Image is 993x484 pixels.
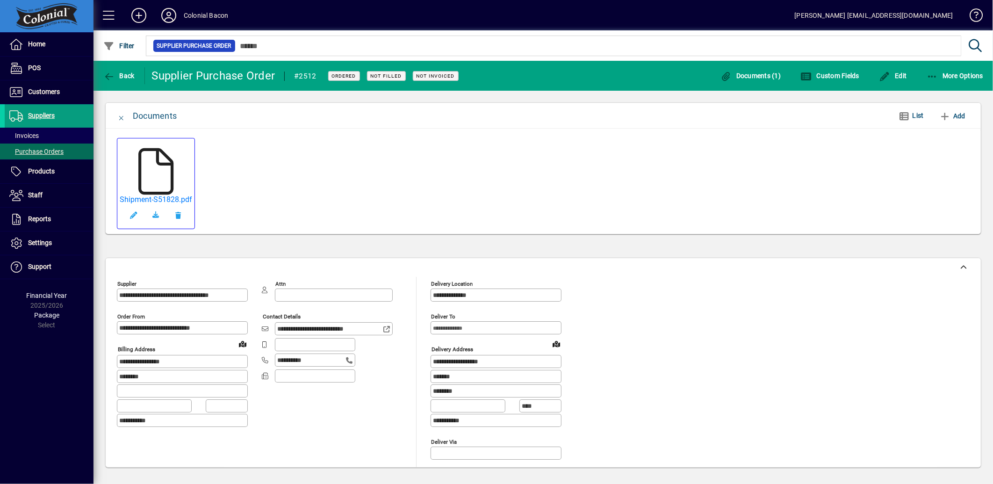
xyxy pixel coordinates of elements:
[5,144,94,159] a: Purchase Orders
[110,105,133,127] button: Close
[28,64,41,72] span: POS
[27,292,67,299] span: Financial Year
[28,88,60,95] span: Customers
[120,195,192,204] a: Shipment-S51828.pdf
[963,2,981,32] a: Knowledge Base
[154,7,184,24] button: Profile
[5,208,94,231] a: Reports
[124,7,154,24] button: Add
[94,67,145,84] app-page-header-button: Back
[5,33,94,56] a: Home
[28,215,51,223] span: Reports
[927,72,984,79] span: More Options
[184,8,228,23] div: Colonial Bacon
[167,204,190,226] button: Remove
[28,167,55,175] span: Products
[417,73,455,79] span: Not Invoiced
[103,72,135,79] span: Back
[549,336,564,351] a: View on map
[371,73,402,79] span: Not Filled
[101,67,137,84] button: Back
[122,204,145,226] button: Edit
[28,239,52,246] span: Settings
[294,69,316,84] div: #2512
[235,336,250,351] a: View on map
[798,67,862,84] button: Custom Fields
[133,108,177,123] div: Documents
[157,41,231,51] span: Supplier Purchase Order
[101,37,137,54] button: Filter
[879,72,907,79] span: Edit
[5,80,94,104] a: Customers
[28,40,45,48] span: Home
[924,67,986,84] button: More Options
[877,67,909,84] button: Edit
[5,255,94,279] a: Support
[936,108,969,124] button: Add
[275,281,286,287] mat-label: Attn
[718,67,784,84] button: Documents (1)
[5,184,94,207] a: Staff
[152,68,275,83] div: Supplier Purchase Order
[117,281,137,287] mat-label: Supplier
[940,108,965,123] span: Add
[28,112,55,119] span: Suppliers
[431,313,455,320] mat-label: Deliver To
[431,281,473,287] mat-label: Delivery Location
[891,108,931,124] button: List
[5,128,94,144] a: Invoices
[5,160,94,183] a: Products
[28,263,51,270] span: Support
[5,231,94,255] a: Settings
[103,42,135,50] span: Filter
[28,191,43,199] span: Staff
[34,311,59,319] span: Package
[5,57,94,80] a: POS
[9,132,39,139] span: Invoices
[913,112,924,119] span: List
[431,439,457,445] mat-label: Deliver via
[145,204,167,226] a: Download
[332,73,356,79] span: Ordered
[9,148,64,155] span: Purchase Orders
[800,72,859,79] span: Custom Fields
[117,313,145,320] mat-label: Order from
[720,72,781,79] span: Documents (1)
[795,8,953,23] div: [PERSON_NAME] [EMAIL_ADDRESS][DOMAIN_NAME]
